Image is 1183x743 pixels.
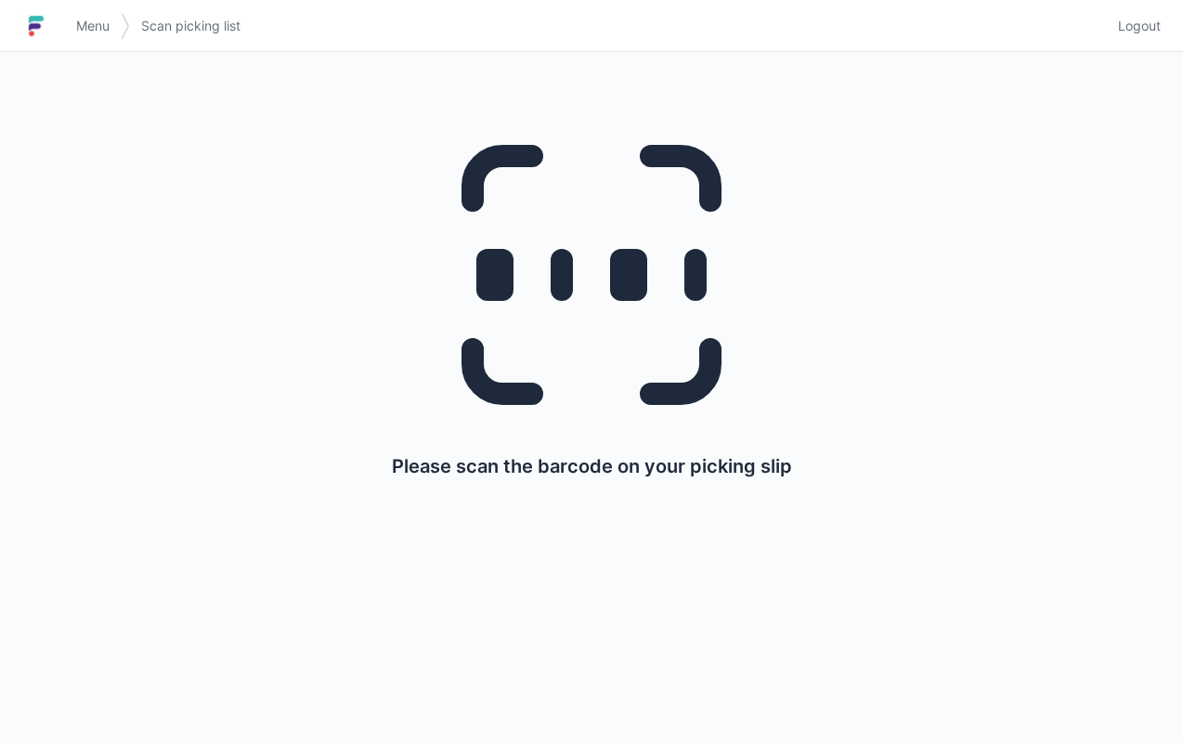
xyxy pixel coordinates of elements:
img: svg> [121,4,130,48]
a: Scan picking list [130,9,252,43]
a: Logout [1107,9,1161,43]
span: Menu [76,17,110,35]
a: Menu [65,9,121,43]
img: logo-small.jpg [22,11,50,41]
span: Scan picking list [141,17,240,35]
p: Please scan the barcode on your picking slip [392,453,792,479]
span: Logout [1118,17,1161,35]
